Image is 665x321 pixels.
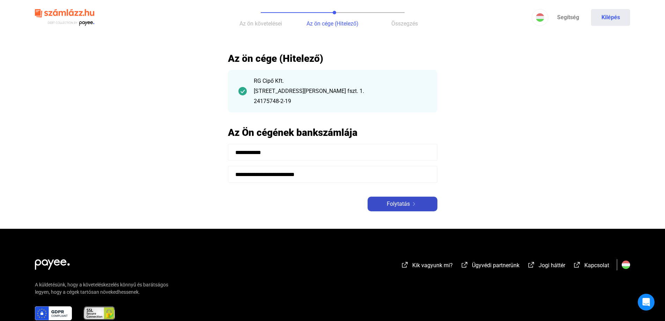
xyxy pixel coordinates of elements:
img: external-link-white [401,261,409,268]
span: Kik vagyunk mi? [412,262,453,269]
span: Összegzés [391,20,418,27]
span: Kapcsolat [584,262,609,269]
a: external-link-whiteÜgyvédi partnerünk [460,263,519,270]
div: RG Cipő Kft. [254,77,427,85]
img: external-link-white [573,261,581,268]
div: [STREET_ADDRESS][PERSON_NAME] fszt. 1. [254,87,427,95]
span: Az ön cége (Hitelező) [306,20,359,27]
img: arrow-right-white [410,202,418,206]
img: external-link-white [527,261,535,268]
button: Kilépés [591,9,630,26]
img: external-link-white [460,261,469,268]
button: Folytatásarrow-right-white [368,197,437,211]
h2: Az ön cége (Hitelező) [228,52,437,65]
span: Folytatás [387,200,410,208]
img: ssl [83,306,116,320]
img: gdpr [35,306,72,320]
img: white-payee-white-dot.svg [35,255,70,270]
button: HU [532,9,548,26]
span: Ügyvédi partnerünk [472,262,519,269]
a: external-link-whiteJogi háttér [527,263,565,270]
a: external-link-whiteKik vagyunk mi? [401,263,453,270]
div: Open Intercom Messenger [638,294,655,311]
img: HU [536,13,544,22]
a: Segítség [548,9,588,26]
a: external-link-whiteKapcsolat [573,263,609,270]
img: szamlazzhu-logo [35,6,94,29]
h2: Az Ön cégének bankszámlája [228,126,437,139]
img: checkmark-darker-green-circle [238,87,247,95]
span: Jogi háttér [539,262,565,269]
div: 24175748-2-19 [254,97,427,105]
span: Az ön követelései [239,20,282,27]
img: HU.svg [622,261,630,269]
